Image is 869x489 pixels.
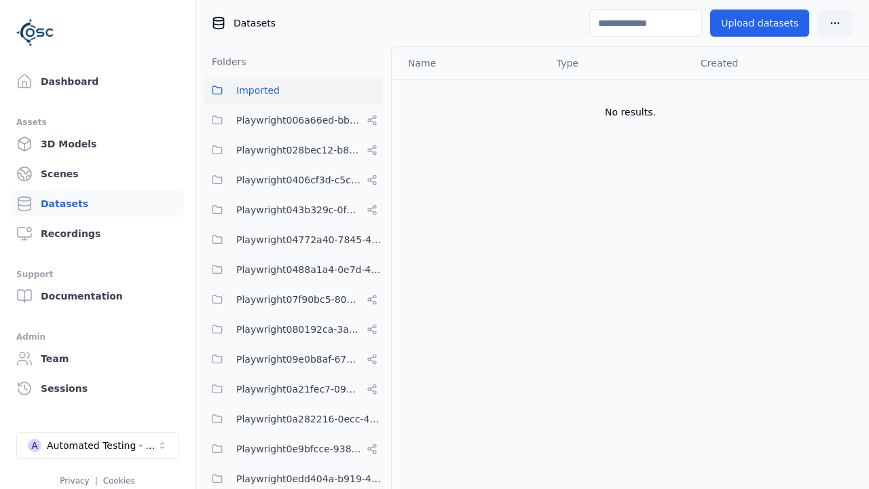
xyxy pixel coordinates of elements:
[28,439,41,452] div: A
[236,202,361,218] span: Playwright043b329c-0fea-4eef-a1dd-c1b85d96f68d
[11,345,184,372] a: Team
[546,47,690,79] th: Type
[236,351,361,367] span: Playwright09e0b8af-6797-487c-9a58-df45af994400
[236,82,280,98] span: Imported
[16,432,179,459] button: Select a workspace
[11,220,184,247] a: Recordings
[11,160,184,187] a: Scenes
[16,14,54,52] img: Logo
[236,321,361,338] span: Playwright080192ca-3ab8-4170-8689-2c2dffafb10d
[47,439,157,452] div: Automated Testing - Playwright
[204,435,383,463] button: Playwright0e9bfcce-9385-4655-aad9-5e1830d0cbce
[103,476,135,486] a: Cookies
[11,375,184,402] a: Sessions
[236,441,361,457] span: Playwright0e9bfcce-9385-4655-aad9-5e1830d0cbce
[234,16,276,30] span: Datasets
[236,291,361,308] span: Playwright07f90bc5-80d1-4d58-862e-051c9f56b799
[236,112,361,128] span: Playwright006a66ed-bbfa-4b84-a6f2-8b03960da6f1
[60,476,89,486] a: Privacy
[392,79,869,145] td: No results.
[16,329,179,345] div: Admin
[204,107,383,134] button: Playwright006a66ed-bbfa-4b84-a6f2-8b03960da6f1
[16,266,179,283] div: Support
[11,190,184,217] a: Datasets
[236,411,383,427] span: Playwright0a282216-0ecc-4192-904d-1db5382f43aa
[204,376,383,403] button: Playwright0a21fec7-093e-446e-ac90-feefe60349da
[204,316,383,343] button: Playwright080192ca-3ab8-4170-8689-2c2dffafb10d
[236,381,361,397] span: Playwright0a21fec7-093e-446e-ac90-feefe60349da
[204,166,383,194] button: Playwright0406cf3d-c5c6-4809-a891-d4d7aaf60441
[11,68,184,95] a: Dashboard
[236,232,383,248] span: Playwright04772a40-7845-40f2-bf94-f85d29927f9d
[236,172,361,188] span: Playwright0406cf3d-c5c6-4809-a891-d4d7aaf60441
[204,196,383,223] button: Playwright043b329c-0fea-4eef-a1dd-c1b85d96f68d
[95,476,98,486] span: |
[204,77,383,104] button: Imported
[204,55,246,69] h3: Folders
[204,137,383,164] button: Playwright028bec12-b853-4041-8716-f34111cdbd0b
[204,405,383,433] button: Playwright0a282216-0ecc-4192-904d-1db5382f43aa
[204,286,383,313] button: Playwright07f90bc5-80d1-4d58-862e-051c9f56b799
[204,256,383,283] button: Playwright0488a1a4-0e7d-4299-bdea-dd156cc484d6
[392,47,546,79] th: Name
[236,261,383,278] span: Playwright0488a1a4-0e7d-4299-bdea-dd156cc484d6
[11,130,184,158] a: 3D Models
[204,226,383,253] button: Playwright04772a40-7845-40f2-bf94-f85d29927f9d
[690,47,847,79] th: Created
[710,10,809,37] button: Upload datasets
[236,471,383,487] span: Playwright0edd404a-b919-41a7-9a8d-3e80e0159239
[204,346,383,373] button: Playwright09e0b8af-6797-487c-9a58-df45af994400
[16,114,179,130] div: Assets
[236,142,361,158] span: Playwright028bec12-b853-4041-8716-f34111cdbd0b
[11,283,184,310] a: Documentation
